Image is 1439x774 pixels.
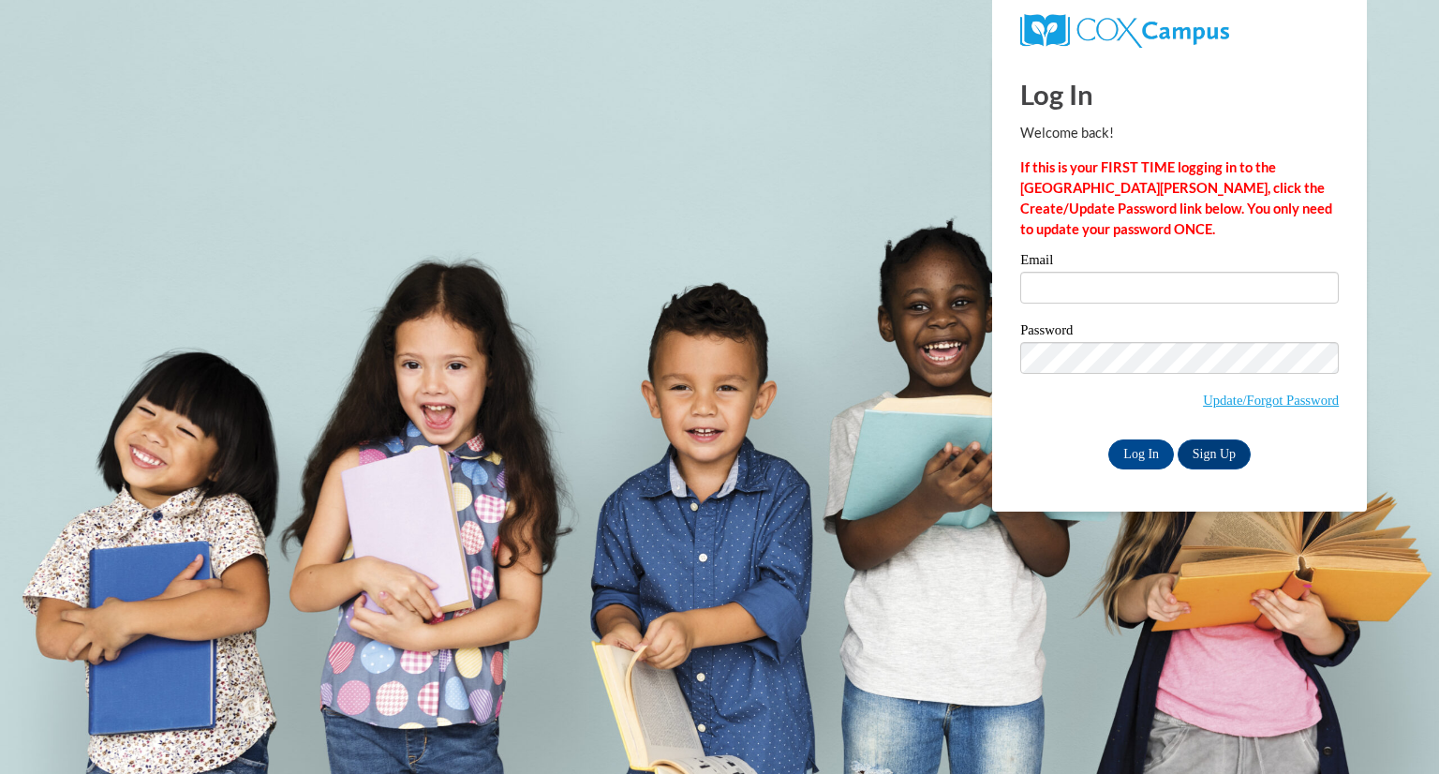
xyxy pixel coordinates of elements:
p: Welcome back! [1020,123,1339,143]
strong: If this is your FIRST TIME logging in to the [GEOGRAPHIC_DATA][PERSON_NAME], click the Create/Upd... [1020,159,1332,237]
a: Update/Forgot Password [1203,393,1339,408]
input: Log In [1108,439,1174,469]
label: Password [1020,323,1339,342]
a: Sign Up [1178,439,1251,469]
a: COX Campus [1020,22,1229,37]
img: COX Campus [1020,14,1229,48]
h1: Log In [1020,75,1339,113]
label: Email [1020,253,1339,272]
